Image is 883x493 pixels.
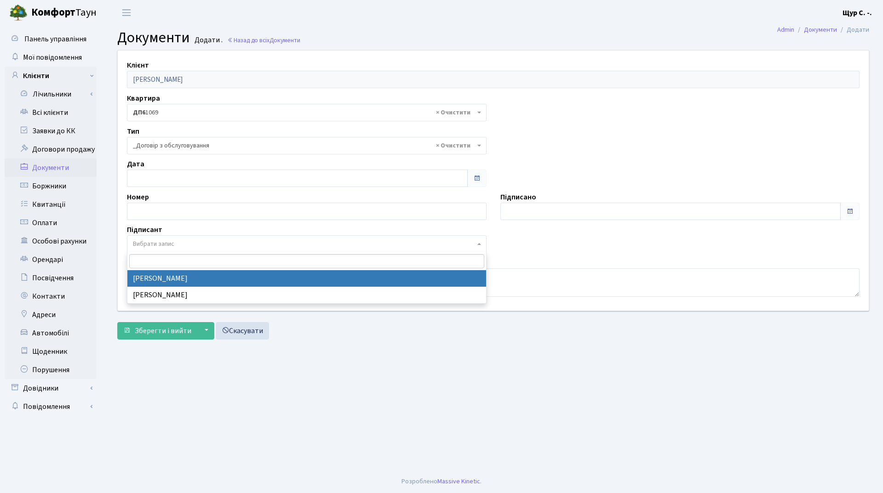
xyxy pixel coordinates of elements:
[5,250,97,269] a: Орендарі
[5,122,97,140] a: Заявки до КК
[5,287,97,306] a: Контакти
[127,159,144,170] label: Дата
[843,8,872,18] b: Щур С. -.
[23,52,82,62] span: Мої повідомлення
[436,108,470,117] span: Видалити всі елементи
[133,239,174,249] span: Вибрати запис
[777,25,794,34] a: Admin
[5,30,97,48] a: Панель управління
[5,342,97,361] a: Щоденник
[216,322,269,340] a: Скасувати
[127,224,162,235] label: Підписант
[500,192,536,203] label: Підписано
[127,104,487,121] span: <b>ДП6</b>&nbsp;&nbsp;&nbsp;1069
[5,306,97,324] a: Адреси
[117,322,197,340] button: Зберегти і вийти
[5,232,97,250] a: Особові рахунки
[127,60,149,71] label: Клієнт
[117,27,190,48] span: Документи
[9,4,28,22] img: logo.png
[5,269,97,287] a: Посвідчення
[31,5,75,20] b: Комфорт
[5,159,97,177] a: Документи
[5,361,97,379] a: Порушення
[133,108,145,117] b: ДП6
[133,108,475,117] span: <b>ДП6</b>&nbsp;&nbsp;&nbsp;1069
[5,140,97,159] a: Договори продажу
[5,379,97,397] a: Довідники
[837,25,869,35] li: Додати
[843,7,872,18] a: Щур С. -.
[227,36,300,45] a: Назад до всіхДокументи
[127,137,487,154] span: _Договір з обслуговування
[115,5,138,20] button: Переключити навігацію
[5,324,97,342] a: Автомобілі
[5,103,97,122] a: Всі клієнти
[5,214,97,232] a: Оплати
[31,5,97,21] span: Таун
[193,36,223,45] small: Додати .
[127,93,160,104] label: Квартира
[5,397,97,416] a: Повідомлення
[5,177,97,195] a: Боржники
[11,85,97,103] a: Лічильники
[763,20,883,40] nav: breadcrumb
[24,34,86,44] span: Панель управління
[127,126,139,137] label: Тип
[127,270,486,287] li: [PERSON_NAME]
[127,287,486,303] li: [PERSON_NAME]
[437,476,480,486] a: Massive Kinetic
[133,141,475,150] span: _Договір з обслуговування
[5,48,97,67] a: Мої повідомлення
[5,67,97,85] a: Клієнти
[5,195,97,214] a: Квитанції
[401,476,482,487] div: Розроблено .
[436,141,470,150] span: Видалити всі елементи
[269,36,300,45] span: Документи
[804,25,837,34] a: Документи
[127,192,149,203] label: Номер
[135,326,191,336] span: Зберегти і вийти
